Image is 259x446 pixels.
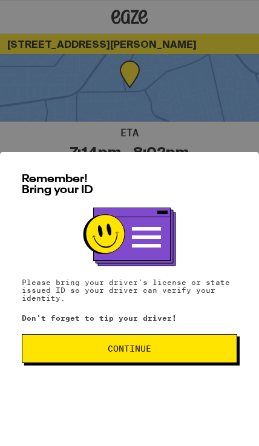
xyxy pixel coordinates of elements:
[22,278,237,302] p: Please bring your driver's license or state issued ID so your driver can verify your identity.
[8,9,100,21] span: Hi. Need any help?
[108,344,151,353] span: Continue
[22,314,237,322] p: Don't forget to tip your driver!
[22,334,237,363] button: Continue
[22,174,93,195] span: Remember! Bring your ID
